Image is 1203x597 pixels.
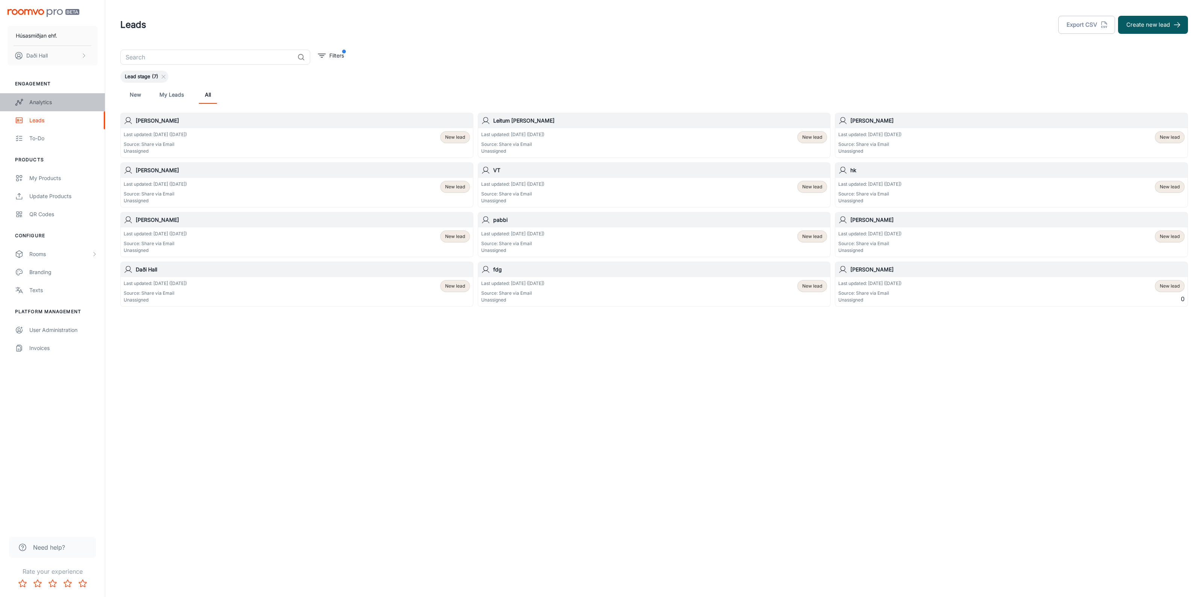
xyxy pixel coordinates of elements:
[136,166,470,174] h6: [PERSON_NAME]
[445,233,465,240] span: New lead
[120,212,473,257] a: [PERSON_NAME]Last updated: [DATE] ([DATE])Source: Share via EmailUnassignedNew lead
[29,268,97,276] div: Branding
[493,216,827,224] h6: pabbi
[26,52,48,60] p: Daði Hall
[493,166,827,174] h6: VT
[835,113,1188,158] a: [PERSON_NAME]Last updated: [DATE] ([DATE])Source: Share via EmailUnassignedNew lead
[124,148,187,155] p: Unassigned
[838,290,901,297] p: Source: Share via Email
[478,262,831,307] a: fdgLast updated: [DATE] ([DATE])Source: Share via EmailUnassignedNew lead
[1160,283,1180,289] span: New lead
[316,50,346,62] button: filter
[445,283,465,289] span: New lead
[124,290,187,297] p: Source: Share via Email
[850,166,1185,174] h6: hk
[850,117,1185,125] h6: [PERSON_NAME]
[1155,280,1185,303] div: 0
[29,116,97,124] div: Leads
[120,73,163,80] span: Lead stage (7)
[481,141,544,148] p: Source: Share via Email
[29,250,91,258] div: Rooms
[478,212,831,257] a: pabbiLast updated: [DATE] ([DATE])Source: Share via EmailUnassignedNew lead
[29,210,97,218] div: QR Codes
[124,181,187,188] p: Last updated: [DATE] ([DATE])
[1160,233,1180,240] span: New lead
[481,240,544,247] p: Source: Share via Email
[481,148,544,155] p: Unassigned
[120,71,168,83] div: Lead stage (7)
[835,212,1188,257] a: [PERSON_NAME]Last updated: [DATE] ([DATE])Source: Share via EmailUnassignedNew lead
[29,192,97,200] div: Update Products
[838,131,901,138] p: Last updated: [DATE] ([DATE])
[481,290,544,297] p: Source: Share via Email
[838,280,901,287] p: Last updated: [DATE] ([DATE])
[478,162,831,208] a: VTLast updated: [DATE] ([DATE])Source: Share via EmailUnassignedNew lead
[124,280,187,287] p: Last updated: [DATE] ([DATE])
[199,86,217,104] a: All
[1058,16,1115,34] button: Export CSV
[120,50,294,65] input: Search
[493,117,827,125] h6: Leitum [PERSON_NAME]
[120,262,473,307] a: Daði HallLast updated: [DATE] ([DATE])Source: Share via EmailUnassignedNew lead
[481,280,544,287] p: Last updated: [DATE] ([DATE])
[481,181,544,188] p: Last updated: [DATE] ([DATE])
[493,265,827,274] h6: fdg
[835,162,1188,208] a: hkLast updated: [DATE] ([DATE])Source: Share via EmailUnassignedNew lead
[838,247,901,254] p: Unassigned
[124,141,187,148] p: Source: Share via Email
[478,113,831,158] a: Leitum [PERSON_NAME]Last updated: [DATE] ([DATE])Source: Share via EmailUnassignedNew lead
[850,265,1185,274] h6: [PERSON_NAME]
[481,247,544,254] p: Unassigned
[29,98,97,106] div: Analytics
[838,230,901,237] p: Last updated: [DATE] ([DATE])
[124,240,187,247] p: Source: Share via Email
[29,134,97,142] div: To-do
[8,9,79,17] img: Roomvo PRO Beta
[481,191,544,197] p: Source: Share via Email
[29,174,97,182] div: My Products
[838,197,901,204] p: Unassigned
[838,148,901,155] p: Unassigned
[445,183,465,190] span: New lead
[159,86,184,104] a: My Leads
[124,197,187,204] p: Unassigned
[120,18,146,32] h1: Leads
[126,86,144,104] a: New
[835,262,1188,307] a: [PERSON_NAME]Last updated: [DATE] ([DATE])Source: Share via EmailUnassignedNew lead0
[124,247,187,254] p: Unassigned
[29,286,97,294] div: Texts
[838,297,901,303] p: Unassigned
[445,134,465,141] span: New lead
[1160,183,1180,190] span: New lead
[838,191,901,197] p: Source: Share via Email
[136,117,470,125] h6: [PERSON_NAME]
[124,191,187,197] p: Source: Share via Email
[329,52,344,60] p: Filters
[802,134,822,141] span: New lead
[802,233,822,240] span: New lead
[838,181,901,188] p: Last updated: [DATE] ([DATE])
[16,32,57,40] p: Húsasmiðjan ehf.
[8,26,97,45] button: Húsasmiðjan ehf.
[136,265,470,274] h6: Daði Hall
[8,46,97,65] button: Daði Hall
[120,162,473,208] a: [PERSON_NAME]Last updated: [DATE] ([DATE])Source: Share via EmailUnassignedNew lead
[838,240,901,247] p: Source: Share via Email
[124,297,187,303] p: Unassigned
[481,297,544,303] p: Unassigned
[850,216,1185,224] h6: [PERSON_NAME]
[481,230,544,237] p: Last updated: [DATE] ([DATE])
[838,141,901,148] p: Source: Share via Email
[481,131,544,138] p: Last updated: [DATE] ([DATE])
[1160,134,1180,141] span: New lead
[802,283,822,289] span: New lead
[124,131,187,138] p: Last updated: [DATE] ([DATE])
[136,216,470,224] h6: [PERSON_NAME]
[29,326,97,334] div: User Administration
[1118,16,1188,34] button: Create new lead
[481,197,544,204] p: Unassigned
[124,230,187,237] p: Last updated: [DATE] ([DATE])
[29,344,97,352] div: Invoices
[802,183,822,190] span: New lead
[120,113,473,158] a: [PERSON_NAME]Last updated: [DATE] ([DATE])Source: Share via EmailUnassignedNew lead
